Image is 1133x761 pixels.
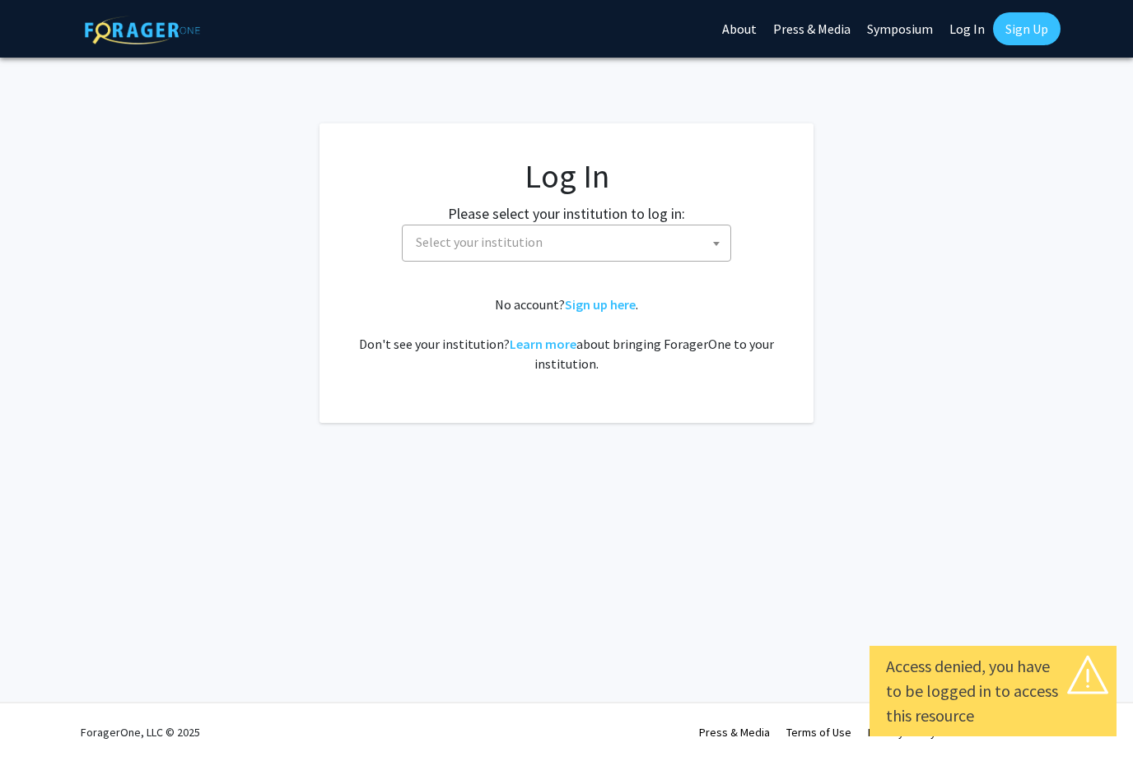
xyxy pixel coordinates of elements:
[868,725,936,740] a: Privacy Policy
[402,225,731,262] span: Select your institution
[448,202,685,225] label: Please select your institution to log in:
[85,16,200,44] img: ForagerOne Logo
[699,725,770,740] a: Press & Media
[886,654,1100,728] div: Access denied, you have to be logged in to access this resource
[416,234,543,250] span: Select your institution
[352,156,781,196] h1: Log In
[510,336,576,352] a: Learn more about bringing ForagerOne to your institution
[993,12,1061,45] a: Sign Up
[786,725,851,740] a: Terms of Use
[409,225,730,259] span: Select your institution
[565,296,636,313] a: Sign up here
[352,295,781,374] div: No account? . Don't see your institution? about bringing ForagerOne to your institution.
[81,703,200,761] div: ForagerOne, LLC © 2025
